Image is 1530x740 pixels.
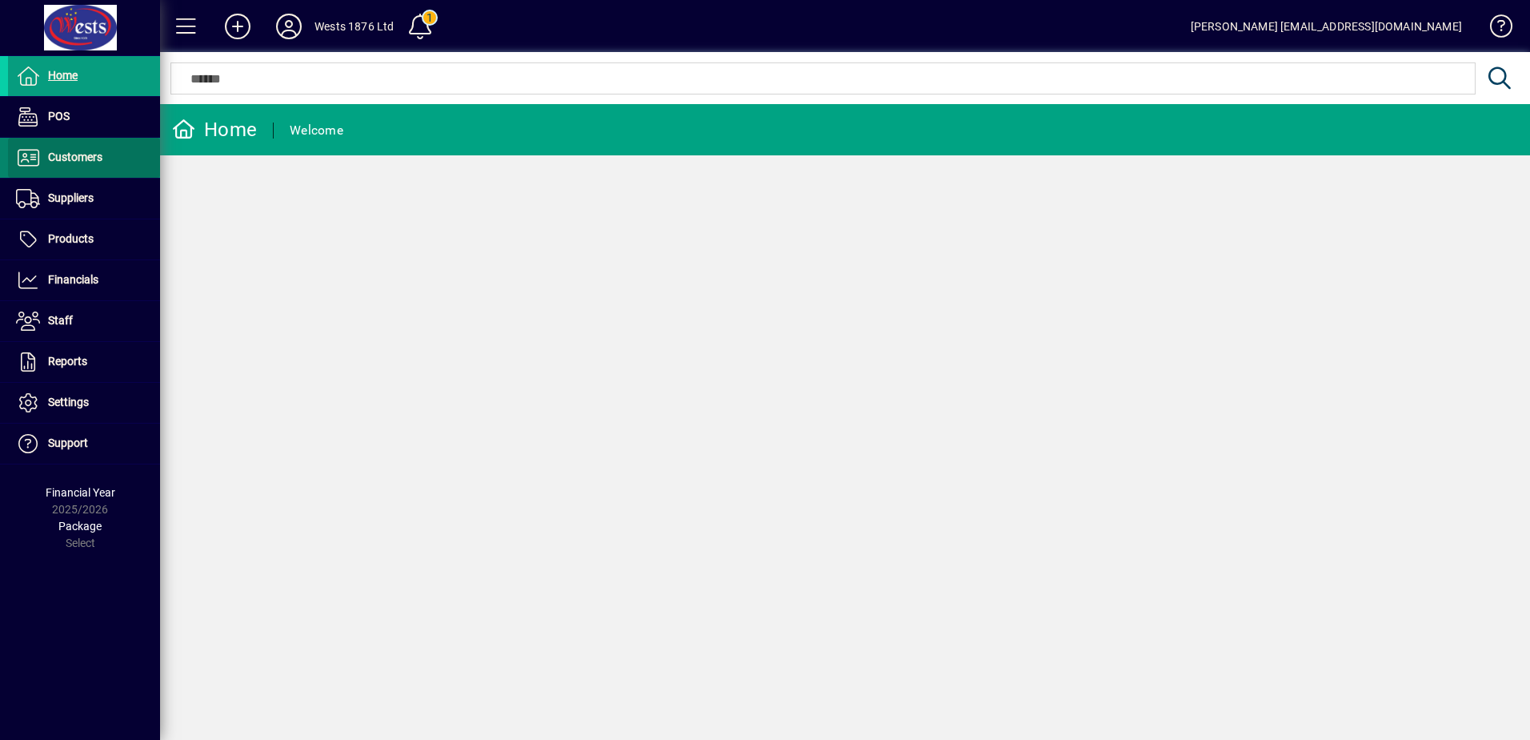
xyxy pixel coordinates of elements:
a: Financials [8,260,160,300]
a: Reports [8,342,160,382]
span: Suppliers [48,191,94,204]
span: Products [48,232,94,245]
button: Profile [263,12,314,41]
a: Knowledge Base [1478,3,1510,55]
a: Settings [8,383,160,423]
span: Financials [48,273,98,286]
div: [PERSON_NAME] [EMAIL_ADDRESS][DOMAIN_NAME] [1191,14,1462,39]
a: Support [8,424,160,464]
span: Customers [48,151,102,163]
span: Home [48,69,78,82]
a: Customers [8,138,160,178]
div: Home [172,117,257,143]
div: Wests 1876 Ltd [314,14,394,39]
button: Add [212,12,263,41]
div: Welcome [290,118,343,143]
span: Support [48,436,88,449]
span: Staff [48,314,73,327]
span: Package [58,520,102,533]
span: Settings [48,396,89,408]
span: POS [48,110,70,123]
a: Products [8,219,160,259]
span: Reports [48,355,87,368]
a: Suppliers [8,179,160,219]
span: Financial Year [46,486,115,499]
a: POS [8,97,160,137]
a: Staff [8,301,160,341]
